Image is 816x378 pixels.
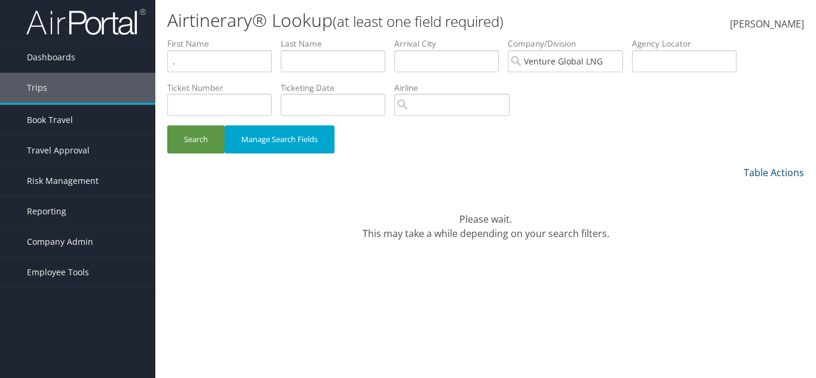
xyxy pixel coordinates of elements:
[333,11,504,31] small: (at least one field required)
[27,227,93,257] span: Company Admin
[26,8,146,36] img: airportal-logo.png
[167,125,225,153] button: Search
[225,125,335,153] button: Manage Search Fields
[27,42,75,72] span: Dashboards
[394,82,519,94] label: Airline
[744,166,804,179] a: Table Actions
[281,82,394,94] label: Ticketing Date
[167,38,281,50] label: First Name
[27,105,73,135] span: Book Travel
[27,73,47,103] span: Trips
[632,38,746,50] label: Agency Locator
[281,38,394,50] label: Last Name
[27,196,66,226] span: Reporting
[730,6,804,43] a: [PERSON_NAME]
[167,8,592,33] h1: Airtinerary® Lookup
[27,257,89,287] span: Employee Tools
[508,38,632,50] label: Company/Division
[27,166,99,196] span: Risk Management
[730,17,804,30] span: [PERSON_NAME]
[27,136,90,165] span: Travel Approval
[394,38,508,50] label: Arrival City
[167,82,281,94] label: Ticket Number
[167,198,804,241] div: Please wait. This may take a while depending on your search filters.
